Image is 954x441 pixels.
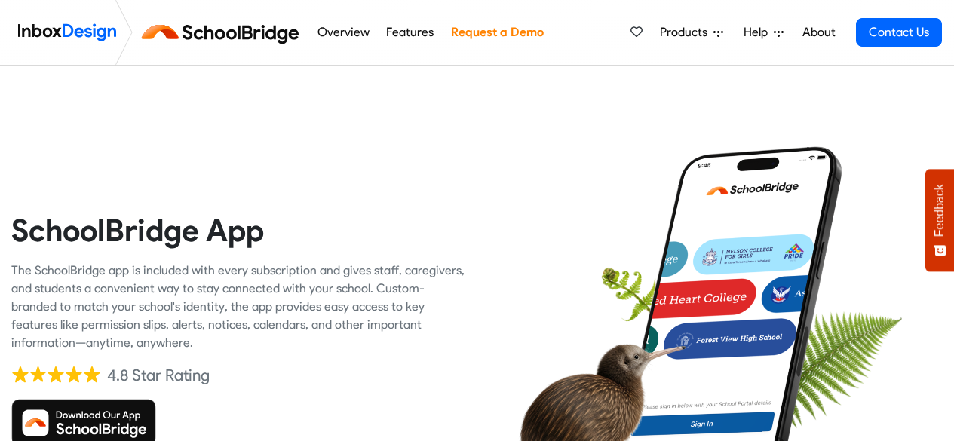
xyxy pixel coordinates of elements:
span: Feedback [933,184,946,237]
a: Overview [313,17,373,47]
a: About [798,17,839,47]
button: Feedback - Show survey [925,169,954,271]
heading: SchoolBridge App [11,211,466,250]
span: Help [744,23,774,41]
a: Help [738,17,790,47]
a: Request a Demo [446,17,548,47]
img: schoolbridge logo [139,14,308,51]
a: Features [382,17,438,47]
div: 4.8 Star Rating [107,364,210,387]
a: Products [654,17,729,47]
span: Products [660,23,713,41]
div: The SchoolBridge app is included with every subscription and gives staff, caregivers, and student... [11,262,466,352]
a: Contact Us [856,18,942,47]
